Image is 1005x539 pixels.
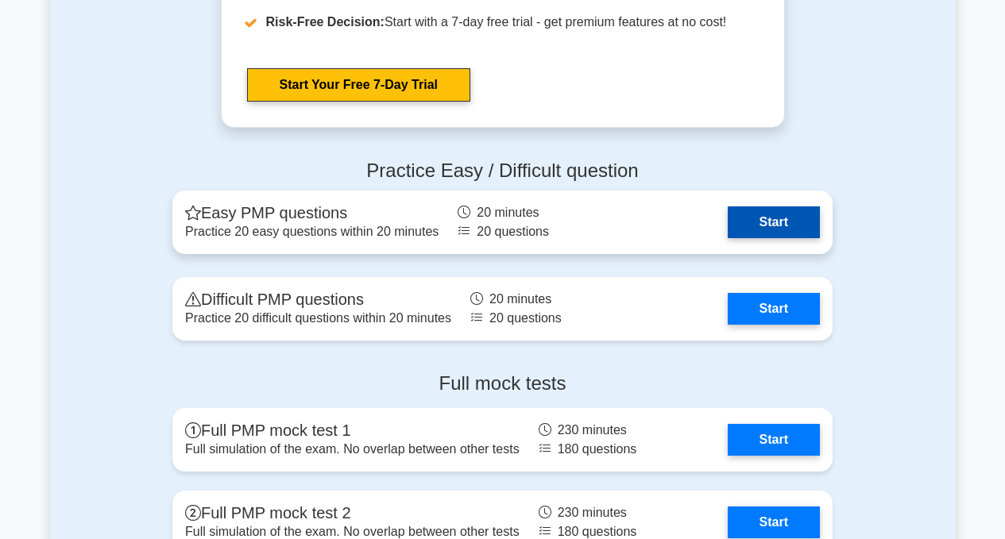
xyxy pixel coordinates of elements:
a: Start [728,506,820,538]
h4: Practice Easy / Difficult question [172,160,833,183]
a: Start [728,293,820,325]
a: Start Your Free 7-Day Trial [247,68,470,102]
h4: Full mock tests [172,372,833,395]
a: Start [728,424,820,456]
a: Start [728,206,820,238]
